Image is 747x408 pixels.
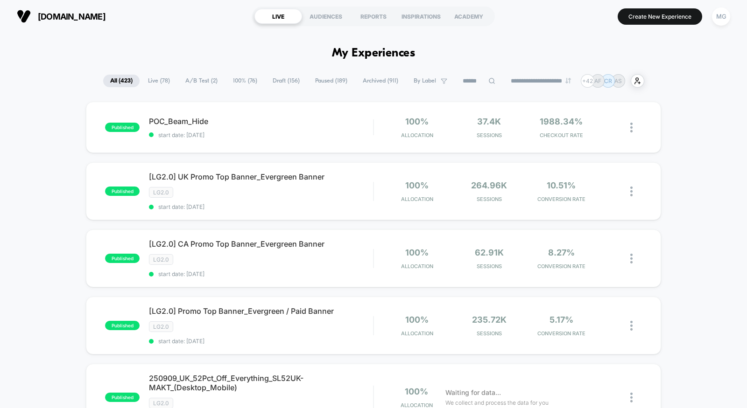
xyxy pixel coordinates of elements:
[254,9,302,24] div: LIVE
[455,330,523,337] span: Sessions
[397,9,445,24] div: INSPIRATIONS
[356,75,405,87] span: Archived ( 911 )
[405,180,429,190] span: 100%
[445,387,501,398] span: Waiting for data...
[630,187,633,196] img: close
[401,132,433,138] span: Allocation
[17,9,31,23] img: Visually logo
[149,117,373,126] span: POC_Beam_Hide
[455,196,523,202] span: Sessions
[266,75,307,87] span: Draft ( 156 )
[528,263,595,270] span: CONVERSION RATE
[630,254,633,263] img: close
[149,321,173,332] span: LG2.0
[149,239,373,249] span: [LG2.0] CA Promo Top Banner_Evergreen Banner
[302,9,350,24] div: AUDIENCES
[401,330,433,337] span: Allocation
[149,203,373,210] span: start date: [DATE]
[149,254,173,265] span: LG2.0
[105,187,140,196] span: published
[401,196,433,202] span: Allocation
[528,196,595,202] span: CONVERSION RATE
[550,315,573,325] span: 5.17%
[528,132,595,138] span: CHECKOUT RATE
[405,117,429,126] span: 100%
[594,77,601,84] p: AF
[405,248,429,257] span: 100%
[226,75,264,87] span: 100% ( 76 )
[472,315,507,325] span: 235.72k
[455,263,523,270] span: Sessions
[712,7,730,26] div: MG
[141,75,177,87] span: Live ( 78 )
[471,180,507,190] span: 264.96k
[149,270,373,277] span: start date: [DATE]
[38,12,106,21] span: [DOMAIN_NAME]
[547,180,576,190] span: 10.51%
[581,74,594,88] div: + 42
[178,75,225,87] span: A/B Test ( 2 )
[149,373,373,392] span: 250909_UK_52Pct_Off_Everything_SL52UK-MAKT_(Desktop_Mobile)
[405,387,428,396] span: 100%
[103,75,140,87] span: All ( 423 )
[445,398,549,407] span: We collect and process the data for you
[618,8,702,25] button: Create New Experience
[477,117,501,126] span: 37.4k
[630,321,633,331] img: close
[149,187,173,198] span: LG2.0
[14,9,108,24] button: [DOMAIN_NAME]
[105,393,140,402] span: published
[105,321,140,330] span: published
[630,393,633,402] img: close
[149,172,373,181] span: [LG2.0] UK Promo Top Banner_Evergreen Banner
[475,248,504,257] span: 62.91k
[548,248,575,257] span: 8.27%
[455,132,523,138] span: Sessions
[565,78,571,83] img: end
[105,254,140,263] span: published
[540,117,583,126] span: 1988.34%
[308,75,354,87] span: Paused ( 189 )
[149,306,373,316] span: [LG2.0] Promo Top Banner_Evergreen / Paid Banner
[614,77,622,84] p: AS
[528,330,595,337] span: CONVERSION RATE
[332,47,416,60] h1: My Experiences
[401,263,433,270] span: Allocation
[105,123,140,132] span: published
[149,131,373,138] span: start date: [DATE]
[445,9,493,24] div: ACADEMY
[414,77,436,84] span: By Label
[604,77,612,84] p: CR
[350,9,397,24] div: REPORTS
[709,7,733,26] button: MG
[149,338,373,345] span: start date: [DATE]
[630,123,633,132] img: close
[405,315,429,325] span: 100%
